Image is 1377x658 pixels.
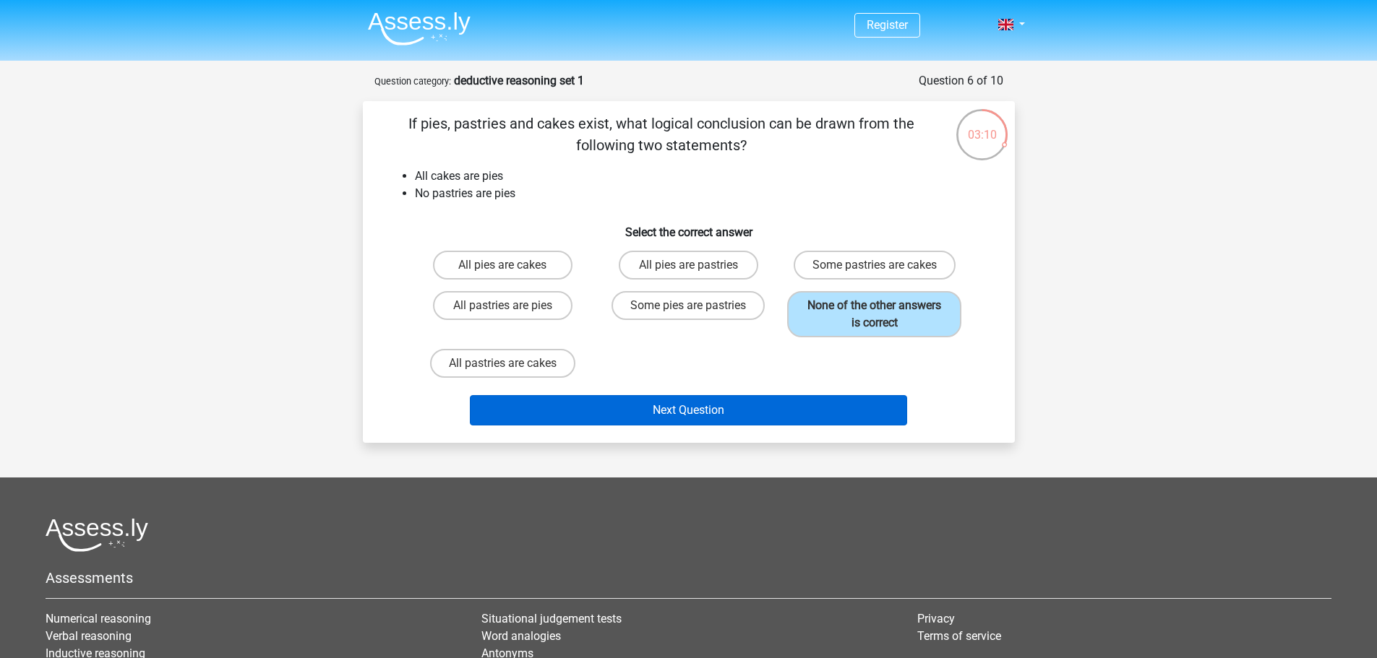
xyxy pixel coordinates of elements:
[454,74,584,87] strong: deductive reasoning set 1
[787,291,961,337] label: None of the other answers is correct
[415,168,992,185] li: All cakes are pies
[619,251,758,280] label: All pies are pastries
[470,395,907,425] button: Next Question
[386,113,938,156] p: If pies, pastries and cakes exist, what logical conclusion can be drawn from the following two st...
[46,569,1331,586] h5: Assessments
[917,612,955,625] a: Privacy
[481,629,561,643] a: Word analogies
[415,185,992,202] li: No pastries are pies
[917,629,1001,643] a: Terms of service
[46,612,151,625] a: Numerical reasoning
[433,291,572,320] label: All pastries are pies
[433,251,572,280] label: All pies are cakes
[368,12,471,46] img: Assessly
[430,349,575,378] label: All pastries are cakes
[46,629,132,643] a: Verbal reasoning
[794,251,956,280] label: Some pastries are cakes
[919,72,1003,90] div: Question 6 of 10
[46,518,148,552] img: Assessly logo
[374,76,451,87] small: Question category:
[481,612,622,625] a: Situational judgement tests
[867,18,908,32] a: Register
[955,108,1009,144] div: 03:10
[612,291,765,320] label: Some pies are pastries
[386,214,992,239] h6: Select the correct answer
